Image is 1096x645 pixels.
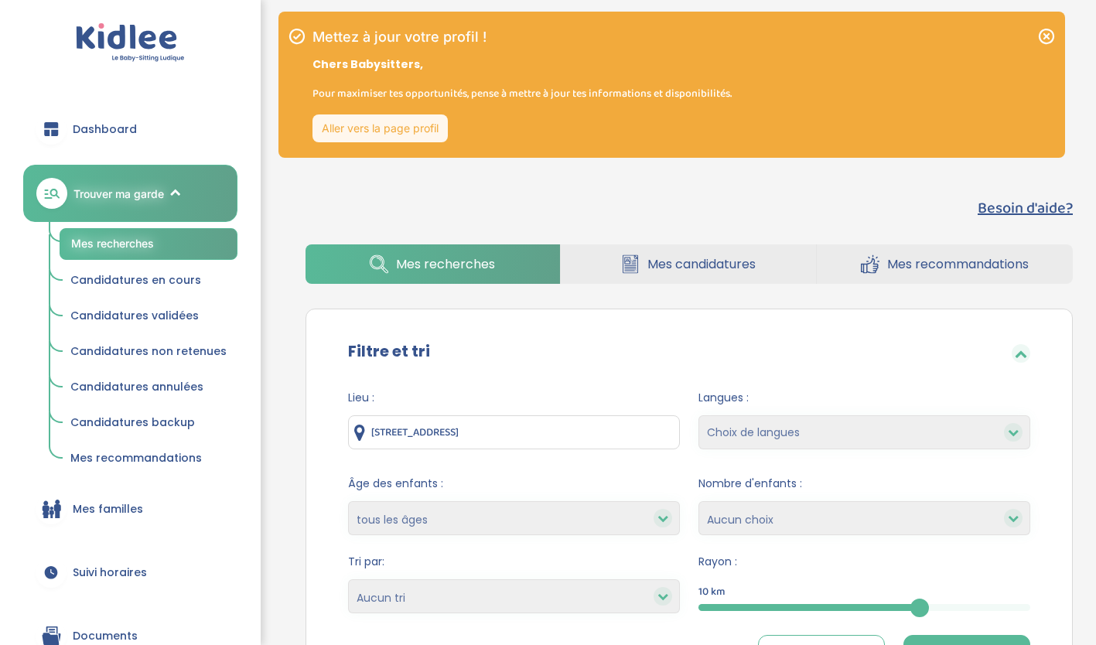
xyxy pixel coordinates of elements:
span: Candidatures validées [70,308,199,323]
a: Dashboard [23,101,237,157]
span: Nombre d'enfants : [698,476,1030,492]
span: Suivi horaires [73,565,147,581]
span: Rayon : [698,554,1030,570]
span: Trouver ma garde [73,186,164,202]
span: Candidatures backup [70,415,195,430]
span: Candidatures en cours [70,272,201,288]
a: Mes recommandations [60,444,237,473]
h1: Mettez à jour votre profil ! [312,30,732,44]
a: Mes recherches [306,244,561,284]
a: Suivi horaires [23,544,237,600]
a: Candidatures non retenues [60,337,237,367]
span: Langues : [698,390,1030,406]
span: Tri par: [348,554,680,570]
a: Mes candidatures [561,244,816,284]
span: Documents [73,628,138,644]
span: Mes recherches [71,237,154,250]
span: Mes recommandations [887,254,1029,274]
a: Mes recherches [60,228,237,260]
span: Mes recherches [396,254,495,274]
span: Mes candidatures [647,254,756,274]
p: Pour maximiser tes opportunités, pense à mettre à jour tes informations et disponibilités. [312,85,732,102]
span: Candidatures non retenues [70,343,227,359]
p: Chers Babysitters, [312,56,732,73]
a: Candidatures backup [60,408,237,438]
a: Candidatures validées [60,302,237,331]
span: Dashboard [73,121,137,138]
input: Ville ou code postale [348,415,680,449]
a: Trouver ma garde [23,165,237,222]
span: Mes recommandations [70,450,202,466]
img: logo.svg [76,23,185,63]
a: Aller vers la page profil [312,114,448,142]
span: Candidatures annulées [70,379,203,394]
label: Filtre et tri [348,340,430,363]
span: Lieu : [348,390,680,406]
span: 10 km [698,584,726,600]
a: Candidatures en cours [60,266,237,295]
span: Mes familles [73,501,143,517]
a: Mes familles [23,481,237,537]
button: Besoin d'aide? [978,196,1073,220]
a: Mes recommandations [817,244,1073,284]
span: Âge des enfants : [348,476,680,492]
a: Candidatures annulées [60,373,237,402]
